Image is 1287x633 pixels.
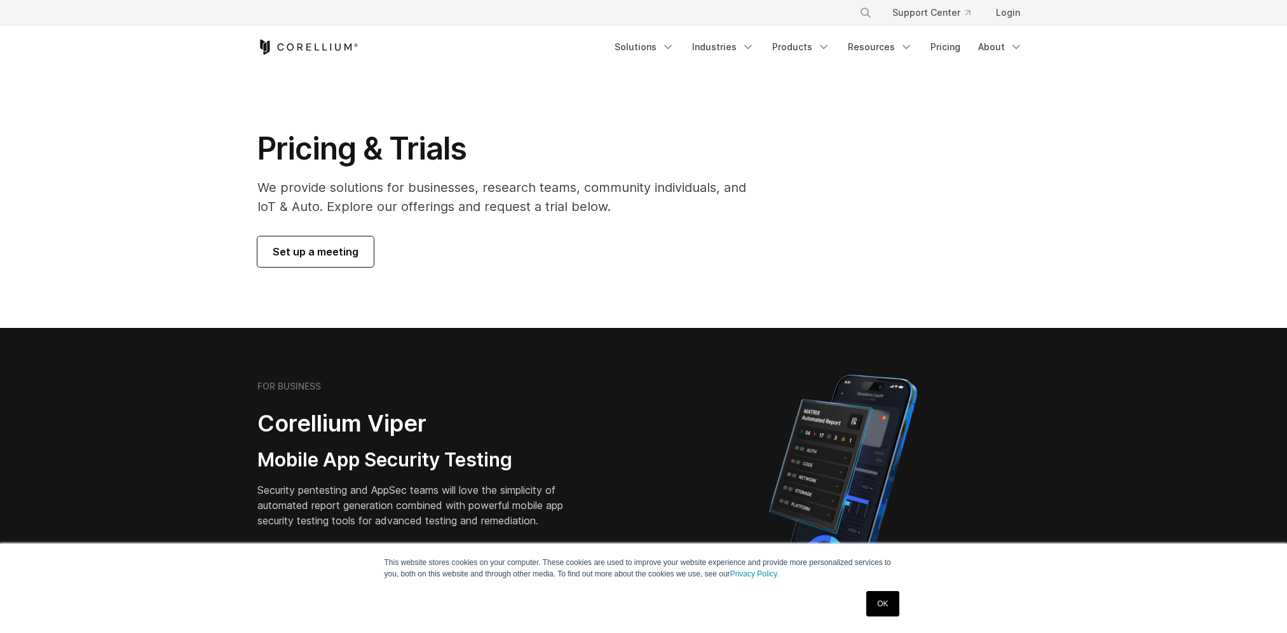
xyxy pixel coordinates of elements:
[986,1,1030,24] a: Login
[607,36,1030,58] div: Navigation Menu
[257,448,583,472] h3: Mobile App Security Testing
[866,591,899,616] a: OK
[970,36,1030,58] a: About
[385,557,903,580] p: This website stores cookies on your computer. These cookies are used to improve your website expe...
[730,569,779,578] a: Privacy Policy.
[257,409,583,438] h2: Corellium Viper
[257,178,764,216] p: We provide solutions for businesses, research teams, community individuals, and IoT & Auto. Explo...
[257,381,321,392] h6: FOR BUSINESS
[747,369,939,591] img: Corellium MATRIX automated report on iPhone showing app vulnerability test results across securit...
[257,39,358,55] a: Corellium Home
[257,482,583,528] p: Security pentesting and AppSec teams will love the simplicity of automated report generation comb...
[257,236,374,267] a: Set up a meeting
[844,1,1030,24] div: Navigation Menu
[273,244,358,259] span: Set up a meeting
[840,36,920,58] a: Resources
[882,1,981,24] a: Support Center
[684,36,762,58] a: Industries
[257,130,764,168] h1: Pricing & Trials
[854,1,877,24] button: Search
[765,36,838,58] a: Products
[923,36,968,58] a: Pricing
[607,36,682,58] a: Solutions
